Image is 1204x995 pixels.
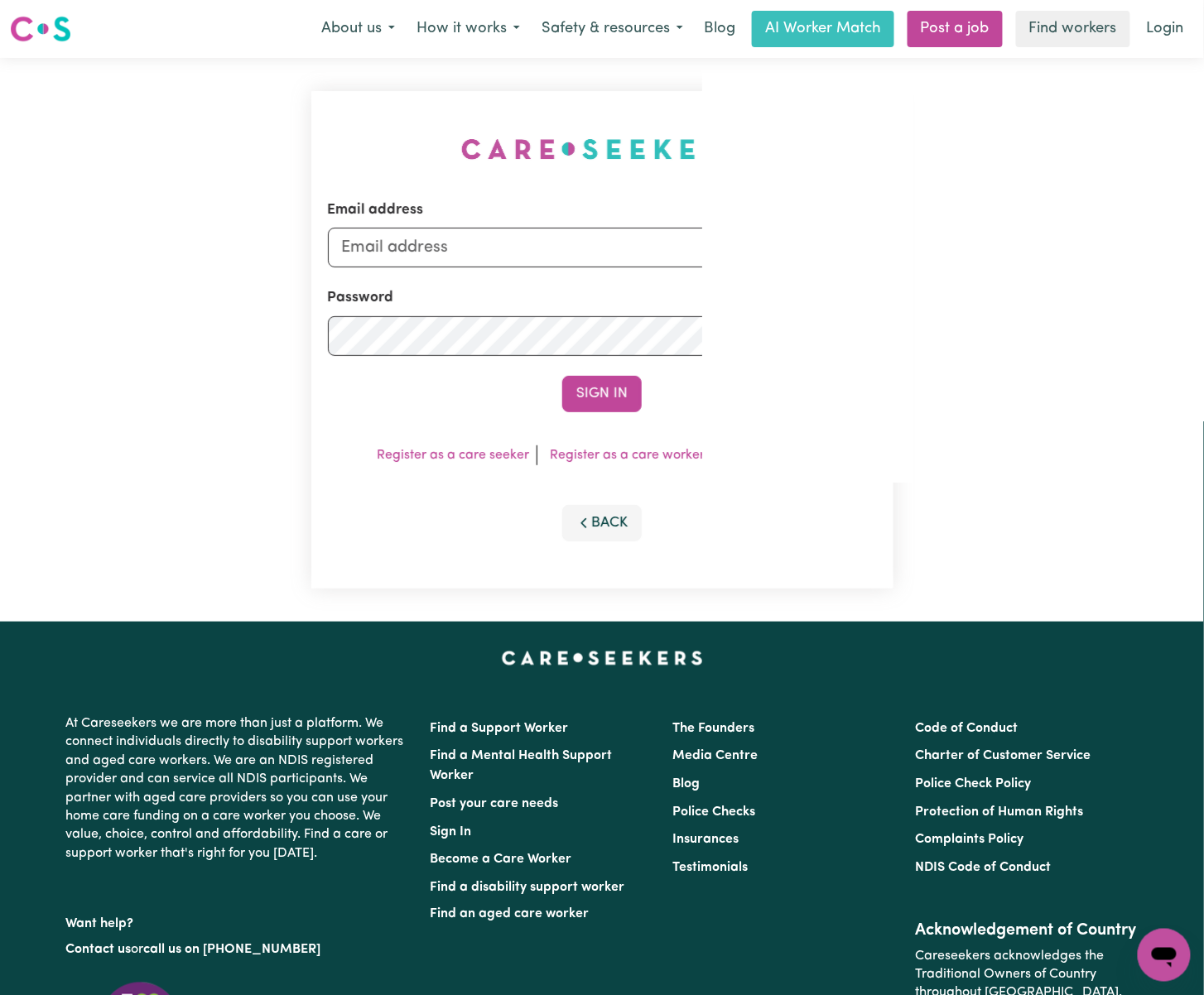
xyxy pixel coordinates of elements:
input: Email address [328,228,877,267]
a: Blog [672,777,700,791]
a: Complaints Policy [916,833,1024,846]
a: Find a Mental Health Support Worker [430,749,612,782]
a: Careseekers home page [502,651,703,665]
a: Contact us [65,944,131,957]
a: Register as a care worker [551,449,706,462]
a: Become a Care Worker [430,853,571,866]
a: Police Checks [672,805,755,819]
a: AI Worker Match [752,11,894,47]
button: About us [311,12,406,46]
a: Post your care needs [430,797,558,810]
a: Police Check Policy [916,777,1032,791]
button: Back [562,505,642,541]
a: Sign In [430,825,471,839]
iframe: Button to launch messaging window [1138,929,1191,982]
a: Register as a care seeker [378,449,530,462]
a: The Founders [672,722,754,735]
label: Password [328,287,394,309]
a: Find an aged care worker [430,908,589,921]
a: Protection of Human Rights [916,805,1084,819]
a: Blog [694,11,745,47]
a: Insurances [672,833,739,846]
a: Testimonials [672,861,748,874]
a: Media Centre [672,749,758,762]
a: Forgot password [726,449,827,462]
button: Sign In [562,376,642,412]
a: Code of Conduct [916,722,1019,735]
a: Find a disability support worker [430,881,624,894]
label: Email address [328,199,424,221]
a: call us on [PHONE_NUMBER] [143,944,320,957]
a: Charter of Customer Service [916,749,1091,762]
p: Want help? [65,909,410,934]
a: Careseekers logo [10,10,71,48]
a: Post a job [908,11,1003,47]
a: NDIS Code of Conduct [916,861,1052,874]
button: How it works [406,12,531,46]
img: Careseekers logo [10,14,71,44]
h2: Acknowledgement of Country [916,921,1139,941]
p: or [65,935,410,966]
a: Find workers [1016,11,1130,47]
a: Find a Support Worker [430,722,568,735]
p: At Careseekers we are more than just a platform. We connect individuals directly to disability su... [65,708,410,869]
button: Safety & resources [531,12,694,46]
a: Login [1137,11,1194,47]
